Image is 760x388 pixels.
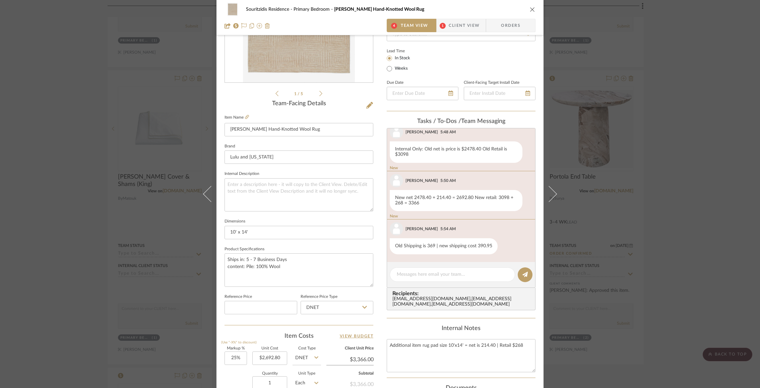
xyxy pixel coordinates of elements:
label: Internal Description [225,172,259,176]
div: [PERSON_NAME] [405,178,438,184]
div: Old Shipping is 369 | new shipping cost 390.95 [390,238,498,254]
span: Orders [494,19,528,32]
label: In Stock [393,55,410,61]
img: user_avatar.png [390,125,403,139]
input: Enter Brand [225,150,373,164]
label: Client-Facing Target Install Date [464,81,519,84]
label: Product Specifications [225,248,264,251]
label: Weeks [393,66,408,72]
input: Enter Item Name [225,123,373,136]
button: close [529,6,535,12]
label: Due Date [387,81,403,84]
span: Team View [401,19,428,32]
div: New [387,166,538,171]
span: 1 [440,23,446,29]
img: user_avatar.png [390,174,403,187]
label: Reference Price Type [301,295,337,299]
mat-radio-group: Select item type [387,54,421,73]
label: Brand [225,145,235,148]
input: Enter Install Date [464,87,535,100]
span: Recipients: [392,290,532,297]
label: Cost Type [293,347,321,350]
label: Client Unit Price [326,347,374,350]
img: user_avatar.png [390,222,403,236]
span: 4 [391,23,397,29]
input: Enter Due Date [387,87,458,100]
label: Unit Type [293,372,321,375]
label: Reference Price [225,295,252,299]
div: team Messaging [387,118,535,125]
span: [PERSON_NAME] Hand-Knotted Wool Rug [334,7,424,12]
label: Quantity [252,372,287,375]
label: Item Name [225,115,249,120]
div: Team-Facing Details [225,100,373,108]
div: 5:48 AM [440,129,456,135]
div: Internal Notes [387,325,535,332]
div: Item Costs [225,332,373,340]
span: Client View [449,19,480,32]
div: 5:54 AM [440,226,456,232]
img: 1ebb6582-cec5-4082-b496-8bdfadc8b716_48x40.jpg [225,3,241,16]
label: Markup % [225,347,247,350]
span: Primary Bedroom [294,7,334,12]
span: Tasks / To-Dos / [417,118,461,124]
a: View Budget [340,332,374,340]
input: Enter the dimensions of this item [225,226,373,239]
label: Dimensions [225,220,245,223]
div: 5:50 AM [440,178,456,184]
img: Remove from project [265,23,270,28]
span: Souritzidis Residence [246,7,294,12]
div: New [387,214,538,219]
div: New net 2478.40 + 214.40 = 2692.80 New retail: 3098 + 268 = 3366 [390,190,522,211]
div: [PERSON_NAME] [405,226,438,232]
span: 1 [294,92,298,96]
span: 5 [301,92,304,96]
div: [EMAIL_ADDRESS][DOMAIN_NAME] , [EMAIL_ADDRESS][DOMAIN_NAME] , [EMAIL_ADDRESS][DOMAIN_NAME] [392,297,532,307]
label: Subtotal [326,372,374,375]
label: Unit Cost [252,347,287,350]
div: [PERSON_NAME] [405,129,438,135]
label: Lead Time [387,48,421,54]
span: / [298,92,301,96]
div: Internal Only: Old net is price is $2478.40 Old Retail is $3098 [390,141,522,163]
